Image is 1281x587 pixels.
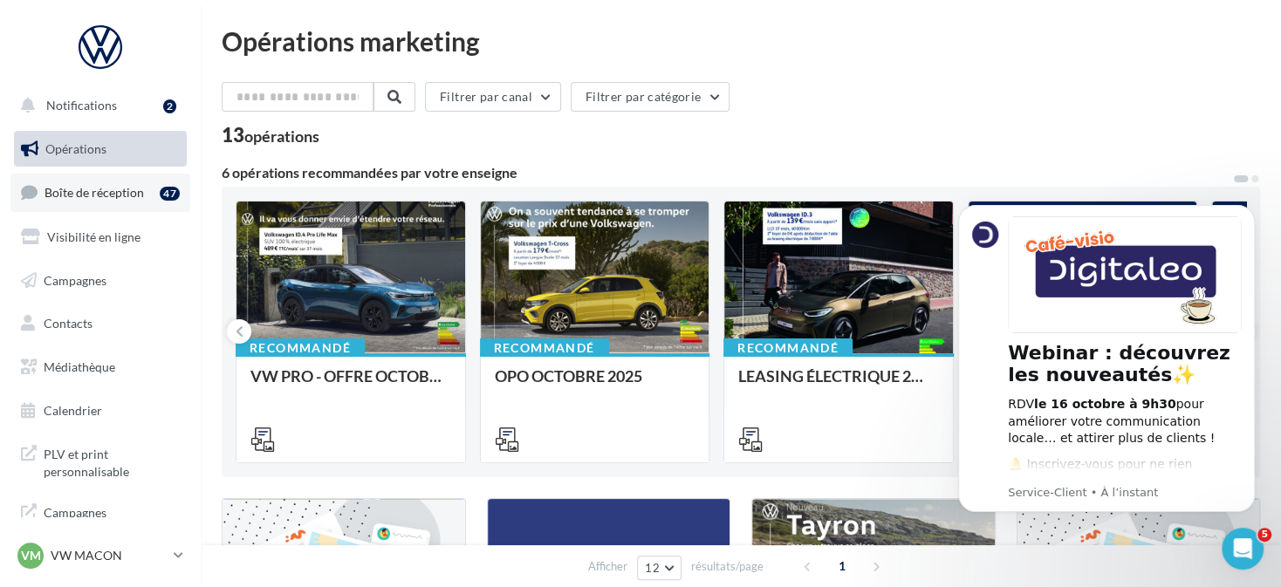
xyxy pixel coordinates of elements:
[425,82,561,112] button: Filtrer par canal
[222,28,1260,54] div: Opérations marketing
[1257,528,1271,542] span: 5
[44,272,106,287] span: Campagnes
[10,305,190,342] a: Contacts
[44,442,180,480] span: PLV et print personnalisable
[44,501,180,538] span: Campagnes DataOnDemand
[45,141,106,156] span: Opérations
[691,558,764,575] span: résultats/page
[47,229,140,244] span: Visibilité en ligne
[495,367,695,402] div: OPO OCTOBRE 2025
[21,547,41,564] span: VM
[10,392,190,429] a: Calendrier
[44,359,115,374] span: Médiathèque
[250,367,451,402] div: VW PRO - OFFRE OCTOBRE 25
[10,435,190,487] a: PLV et print personnalisable
[10,494,190,545] a: Campagnes DataOnDemand
[10,131,190,167] a: Opérations
[932,183,1281,578] iframe: Intercom notifications message
[645,561,660,575] span: 12
[51,547,167,564] p: VW MACON
[480,338,609,358] div: Recommandé
[637,556,682,580] button: 12
[222,126,319,145] div: 13
[236,338,365,358] div: Recommandé
[738,367,939,402] div: LEASING ÉLECTRIQUE 2025
[10,219,190,256] a: Visibilité en ligne
[45,185,144,200] span: Boîte de réception
[160,187,180,201] div: 47
[10,263,190,299] a: Campagnes
[244,128,319,144] div: opérations
[588,558,627,575] span: Afficher
[14,539,187,572] a: VM VW MACON
[44,403,102,418] span: Calendrier
[163,99,176,113] div: 2
[44,316,92,331] span: Contacts
[723,338,853,358] div: Recommandé
[10,174,190,211] a: Boîte de réception47
[10,349,190,386] a: Médiathèque
[10,87,183,124] button: Notifications 2
[222,166,1232,180] div: 6 opérations recommandées par votre enseigne
[46,98,117,113] span: Notifications
[571,82,730,112] button: Filtrer par catégorie
[828,552,856,580] span: 1
[1222,528,1264,570] iframe: Intercom live chat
